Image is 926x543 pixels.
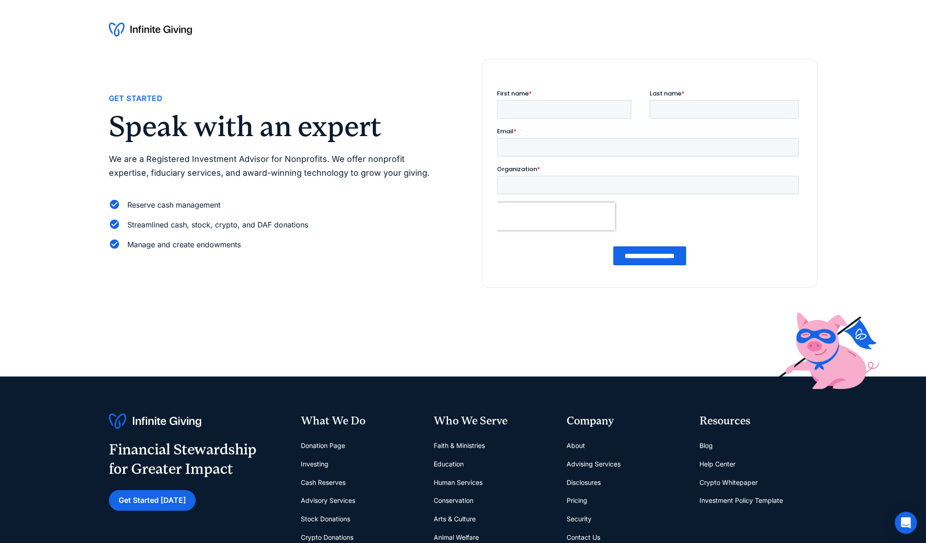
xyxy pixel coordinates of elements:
[567,413,685,429] div: Company
[301,413,419,429] div: What We Do
[567,510,591,528] a: Security
[497,89,802,273] iframe: Form 0
[434,455,464,473] a: Education
[109,112,445,141] h2: Speak with an expert
[127,199,221,211] div: Reserve cash management
[301,510,350,528] a: Stock Donations
[434,413,552,429] div: Who We Serve
[109,152,445,180] p: We are a Registered Investment Advisor for Nonprofits. We offer nonprofit expertise, fiduciary se...
[109,490,196,511] a: Get Started [DATE]
[699,491,783,510] a: Investment Policy Template
[127,219,308,231] div: Streamlined cash, stock, crypto, and DAF donations
[434,436,485,455] a: Faith & Ministries
[301,491,355,510] a: Advisory Services
[699,455,735,473] a: Help Center
[699,413,818,429] div: Resources
[434,510,476,528] a: Arts & Culture
[895,512,917,534] div: Open Intercom Messenger
[109,92,162,105] div: Get Started
[567,491,587,510] a: Pricing
[301,436,345,455] a: Donation Page
[567,473,601,492] a: Disclosures
[434,473,483,492] a: Human Services
[567,455,621,473] a: Advising Services
[301,473,346,492] a: Cash Reserves
[434,491,473,510] a: Conservation
[127,239,241,251] div: Manage and create endowments
[699,473,758,492] a: Crypto Whitepaper
[567,436,585,455] a: About
[301,455,329,473] a: Investing
[109,440,257,478] div: Financial Stewardship for Greater Impact
[699,436,713,455] a: Blog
